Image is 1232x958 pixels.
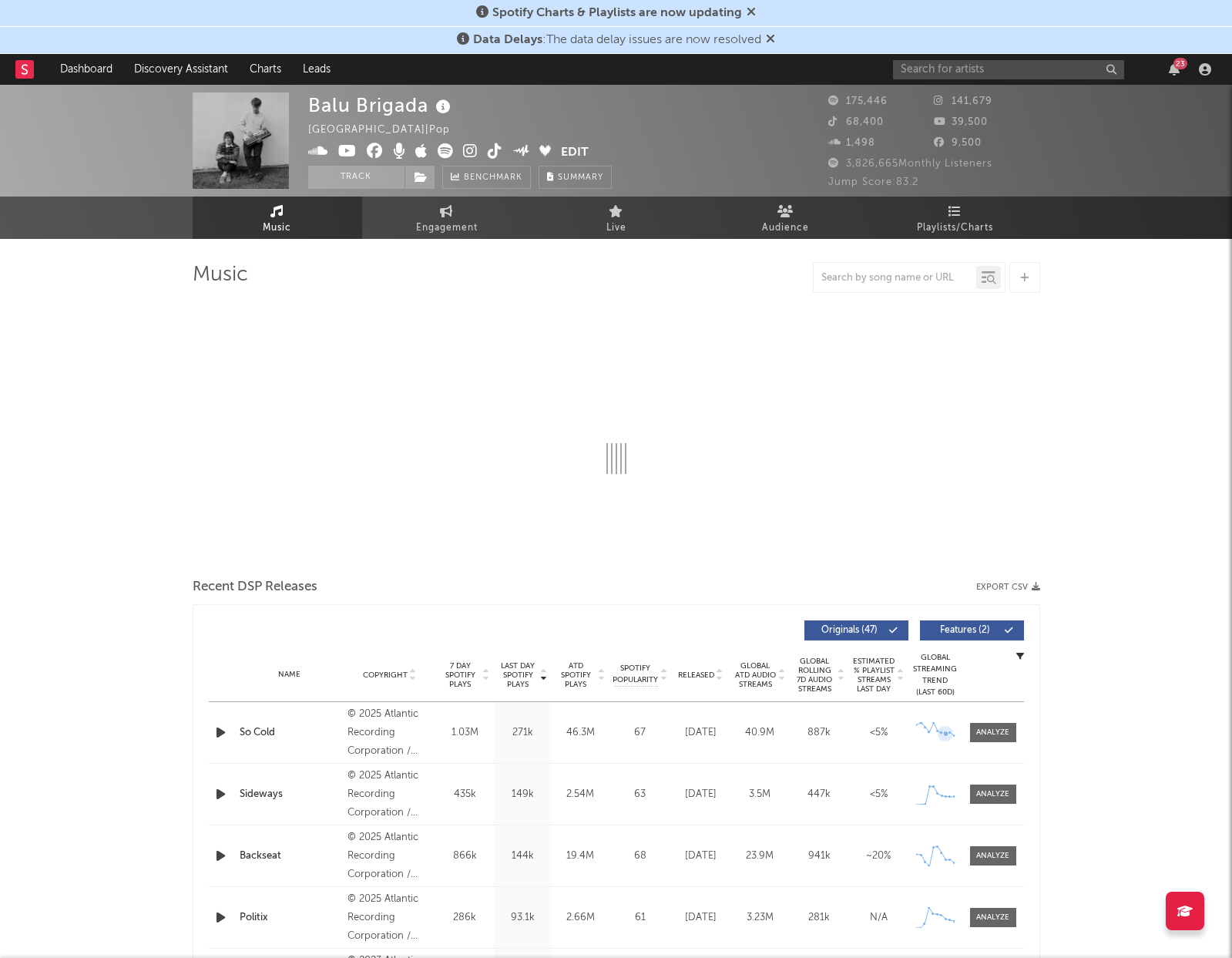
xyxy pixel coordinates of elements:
[853,849,905,864] div: ~ 20 %
[473,34,542,46] span: Data Delays
[49,54,123,85] a: Dashboard
[871,197,1040,239] a: Playlists/Charts
[539,166,612,189] button: Summary
[613,787,667,802] div: 63
[675,910,727,926] div: [DATE]
[828,117,884,127] span: 68,400
[308,121,468,139] div: [GEOGRAPHIC_DATA] | Pop
[734,787,786,802] div: 3.5M
[853,787,905,802] div: <5%
[498,725,548,741] div: 271k
[814,626,885,635] span: Originals ( 47 )
[678,671,714,680] span: Released
[498,910,548,926] div: 93.1k
[193,578,317,597] span: Recent DSP Releases
[912,652,958,698] div: Global Streaming Trend (Last 60D)
[440,725,490,741] div: 1.03M
[675,725,727,741] div: [DATE]
[794,849,845,864] div: 941k
[794,725,845,741] div: 887k
[606,219,626,237] span: Live
[804,620,908,640] button: Originals(47)
[828,159,992,169] span: 3,826,665 Monthly Listeners
[613,725,667,741] div: 67
[440,661,481,689] span: 7 Day Spotify Plays
[917,219,993,237] span: Playlists/Charts
[240,787,341,802] a: Sideways
[747,7,756,19] span: Dismiss
[492,7,742,19] span: Spotify Charts & Playlists are now updating
[828,177,918,187] span: Jump Score: 83.2
[976,583,1040,592] button: Export CSV
[814,272,976,284] input: Search by song name or URL
[498,787,548,802] div: 149k
[239,54,292,85] a: Charts
[464,169,522,187] span: Benchmark
[308,166,405,189] button: Track
[263,219,291,237] span: Music
[123,54,239,85] a: Discovery Assistant
[613,910,667,926] div: 61
[734,910,786,926] div: 3.23M
[347,767,431,822] div: © 2025 Atlantic Recording Corporation / Warner Music Australia Pty Limited
[308,92,455,118] div: Balu Brigada
[934,138,982,148] span: 9,500
[734,725,786,741] div: 40.9M
[613,849,667,864] div: 68
[532,197,701,239] a: Live
[498,849,548,864] div: 144k
[240,669,341,681] div: Name
[734,849,786,864] div: 23.9M
[240,910,341,926] a: Politix
[794,657,836,694] span: Global Rolling 7D Audio Streams
[558,173,603,182] span: Summary
[362,197,532,239] a: Engagement
[440,787,490,802] div: 435k
[701,197,871,239] a: Audience
[853,725,905,741] div: <5%
[934,96,992,106] span: 141,679
[675,849,727,864] div: [DATE]
[828,138,875,148] span: 1,498
[920,620,1024,640] button: Features(2)
[1173,58,1187,69] div: 23
[794,787,845,802] div: 447k
[556,661,596,689] span: ATD Spotify Plays
[440,849,490,864] div: 866k
[734,661,777,689] span: Global ATD Audio Streams
[675,787,727,802] div: [DATE]
[442,166,531,189] a: Benchmark
[794,910,845,926] div: 281k
[1169,63,1180,76] button: 23
[347,705,431,761] div: © 2025 Atlantic Recording Corporation / Warner Music Australia Pty Limited
[828,96,888,106] span: 175,446
[363,671,408,680] span: Copyright
[556,725,606,741] div: 46.3M
[416,219,478,237] span: Engagement
[347,829,431,884] div: © 2025 Atlantic Recording Corporation / Warner Music Australia Pty Limited
[556,849,606,864] div: 19.4M
[240,725,341,741] a: So Cold
[347,890,431,946] div: © 2025 Atlantic Recording Corporation / Warner Music Australia Pty Limited
[762,219,809,237] span: Audience
[853,910,905,926] div: N/A
[193,197,362,239] a: Music
[556,910,606,926] div: 2.66M
[498,661,539,689] span: Last Day Spotify Plays
[561,143,589,163] button: Edit
[853,657,895,694] span: Estimated % Playlist Streams Last Day
[556,787,606,802] div: 2.54M
[613,663,658,686] span: Spotify Popularity
[473,34,761,46] span: : The data delay issues are now resolved
[292,54,341,85] a: Leads
[766,34,775,46] span: Dismiss
[930,626,1001,635] span: Features ( 2 )
[240,849,341,864] a: Backseat
[893,60,1124,79] input: Search for artists
[934,117,988,127] span: 39,500
[440,910,490,926] div: 286k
